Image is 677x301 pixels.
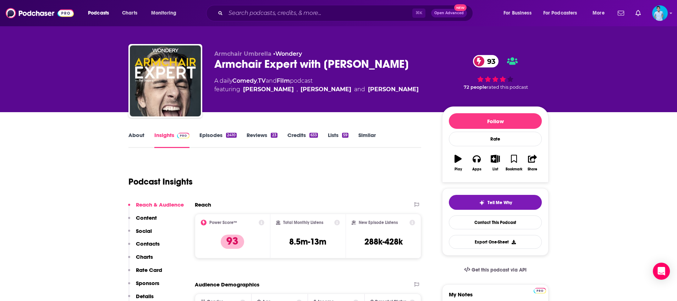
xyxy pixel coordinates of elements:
[480,55,499,67] span: 93
[505,150,523,176] button: Bookmark
[232,77,257,84] a: Comedy
[354,85,365,94] span: and
[449,132,542,146] div: Rate
[309,133,318,138] div: 633
[412,9,425,18] span: ⌘ K
[297,85,298,94] span: ,
[257,77,258,84] span: ,
[136,280,159,286] p: Sponsors
[128,132,144,148] a: About
[214,85,419,94] span: featuring
[83,7,118,19] button: open menu
[128,240,160,253] button: Contacts
[128,176,193,187] h1: Podcast Insights
[136,201,184,208] p: Reach & Audience
[122,8,137,18] span: Charts
[588,7,613,19] button: open menu
[128,214,157,228] button: Content
[199,132,237,148] a: Episodes2410
[467,150,486,176] button: Apps
[271,133,277,138] div: 23
[128,201,184,214] button: Reach & Audience
[226,133,237,138] div: 2410
[506,167,522,171] div: Bookmark
[534,288,546,294] img: Podchaser Pro
[214,50,271,57] span: Armchair Umbrella
[214,77,419,94] div: A daily podcast
[283,220,323,225] h2: Total Monthly Listens
[615,7,627,19] a: Show notifications dropdown
[359,220,398,225] h2: New Episode Listens
[154,132,189,148] a: InsightsPodchaser Pro
[458,261,532,279] a: Get this podcast via API
[226,7,412,19] input: Search podcasts, credits, & more...
[464,84,487,90] span: 72 people
[136,240,160,247] p: Contacts
[289,236,326,247] h3: 8.5m-13m
[128,253,153,267] button: Charts
[472,267,527,273] span: Get this podcast via API
[539,7,588,19] button: open menu
[301,85,351,94] a: Monica Padman
[177,133,189,138] img: Podchaser Pro
[364,236,403,247] h3: 288k-428k
[247,132,277,148] a: Reviews23
[328,132,348,148] a: Lists59
[128,267,162,280] button: Rate Card
[487,84,528,90] span: rated this podcast
[136,253,153,260] p: Charts
[128,280,159,293] button: Sponsors
[449,195,542,210] button: tell me why sparkleTell Me Why
[652,5,668,21] span: Logged in as bme9592
[479,200,485,206] img: tell me why sparkle
[543,8,577,18] span: For Podcasters
[277,77,290,84] a: Film
[151,8,176,18] span: Monitoring
[652,5,668,21] img: User Profile
[130,45,201,116] img: Armchair Expert with Dax Shepard
[523,150,542,176] button: Share
[221,235,244,249] p: 93
[275,50,302,57] a: Wondery
[633,7,644,19] a: Show notifications dropdown
[449,150,467,176] button: Play
[534,287,546,294] a: Pro website
[528,167,537,171] div: Share
[136,293,154,300] p: Details
[492,167,498,171] div: List
[593,8,605,18] span: More
[128,228,152,241] button: Social
[209,220,237,225] h2: Power Score™
[368,85,419,94] a: Liz Plank
[652,5,668,21] button: Show profile menu
[136,228,152,234] p: Social
[358,132,376,148] a: Similar
[258,77,266,84] a: TV
[434,11,464,15] span: Open Advanced
[653,263,670,280] div: Open Intercom Messenger
[431,9,467,17] button: Open AdvancedNew
[195,281,259,288] h2: Audience Demographics
[472,167,481,171] div: Apps
[488,200,512,206] span: Tell Me Why
[454,4,467,11] span: New
[88,8,109,18] span: Podcasts
[6,6,74,20] img: Podchaser - Follow, Share and Rate Podcasts
[136,267,162,273] p: Rate Card
[266,77,277,84] span: and
[503,8,532,18] span: For Business
[449,215,542,229] a: Contact This Podcast
[449,235,542,249] button: Export One-Sheet
[287,132,318,148] a: Credits633
[449,113,542,129] button: Follow
[499,7,540,19] button: open menu
[146,7,186,19] button: open menu
[195,201,211,208] h2: Reach
[455,167,462,171] div: Play
[442,50,549,94] div: 93 72 peoplerated this podcast
[117,7,142,19] a: Charts
[473,55,499,67] a: 93
[342,133,348,138] div: 59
